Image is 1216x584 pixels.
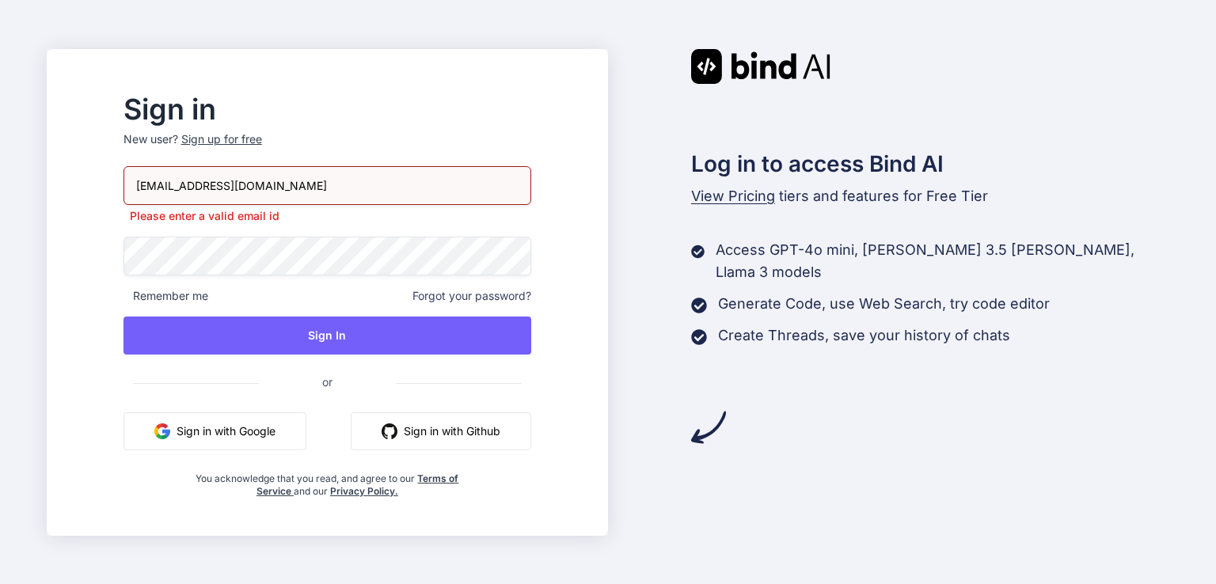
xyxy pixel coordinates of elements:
span: Forgot your password? [412,288,531,304]
img: arrow [691,410,726,445]
span: View Pricing [691,188,775,204]
img: google [154,423,170,439]
p: Generate Code, use Web Search, try code editor [718,293,1050,315]
p: Create Threads, save your history of chats [718,324,1010,347]
div: Sign up for free [181,131,262,147]
a: Terms of Service [256,472,459,497]
div: You acknowledge that you read, and agree to our and our [192,463,464,498]
p: New user? [123,131,531,166]
input: Login or Email [123,166,531,205]
p: Access GPT-4o mini, [PERSON_NAME] 3.5 [PERSON_NAME], Llama 3 models [716,239,1169,283]
p: tiers and features for Free Tier [691,185,1169,207]
img: github [382,423,397,439]
h2: Sign in [123,97,531,122]
img: Bind AI logo [691,49,830,84]
span: or [259,362,396,401]
span: Remember me [123,288,208,304]
a: Privacy Policy. [330,485,398,497]
button: Sign in with Github [351,412,531,450]
button: Sign in with Google [123,412,306,450]
h2: Log in to access Bind AI [691,147,1169,180]
button: Sign In [123,317,531,355]
p: Please enter a valid email id [123,208,531,224]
